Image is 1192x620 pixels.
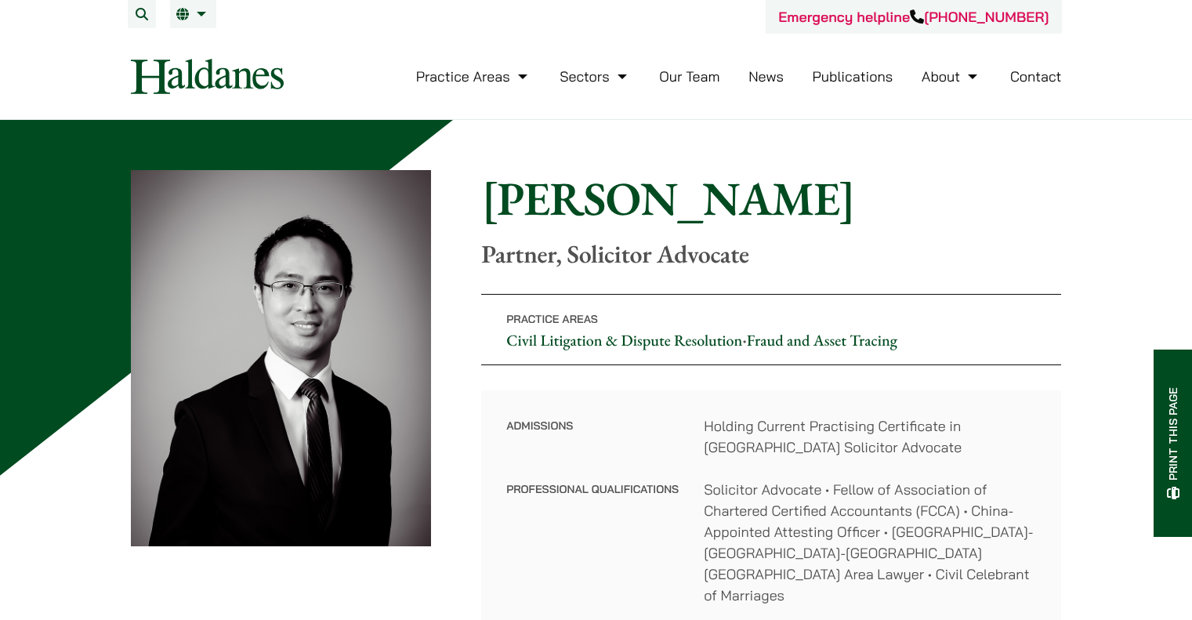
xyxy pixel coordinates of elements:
[506,312,598,326] span: Practice Areas
[481,170,1061,227] h1: [PERSON_NAME]
[506,330,742,350] a: Civil Litigation & Dispute Resolution
[813,67,893,85] a: Publications
[481,294,1061,365] p: •
[506,415,679,479] dt: Admissions
[416,67,531,85] a: Practice Areas
[748,67,784,85] a: News
[131,59,284,94] img: Logo of Haldanes
[704,415,1036,458] dd: Holding Current Practising Certificate in [GEOGRAPHIC_DATA] Solicitor Advocate
[704,479,1036,606] dd: Solicitor Advocate • Fellow of Association of Chartered Certified Accountants (FCCA) • China-Appo...
[659,67,719,85] a: Our Team
[1010,67,1062,85] a: Contact
[560,67,630,85] a: Sectors
[176,8,210,20] a: EN
[922,67,981,85] a: About
[747,330,897,350] a: Fraud and Asset Tracing
[778,8,1049,26] a: Emergency helpline[PHONE_NUMBER]
[481,239,1061,269] p: Partner, Solicitor Advocate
